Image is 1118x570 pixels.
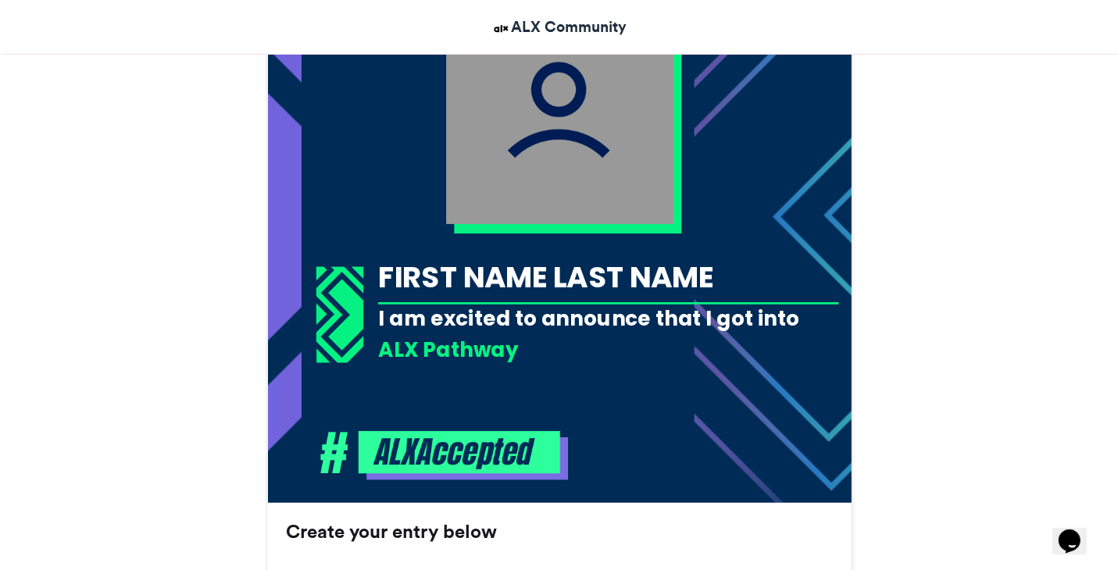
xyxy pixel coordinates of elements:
img: 1718367053.733-03abb1a83a9aadad37b12c69bdb0dc1c60dcbf83.png [316,266,363,363]
div: I am excited to announce that I got into the [378,305,838,362]
h3: Create your entry below [287,522,832,541]
div: FIRST NAME LAST NAME [378,257,838,297]
a: ALX Community [491,16,627,38]
iframe: chat widget [1052,508,1102,554]
div: ALX Pathway [378,336,838,365]
img: ALX Community [491,19,511,38]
